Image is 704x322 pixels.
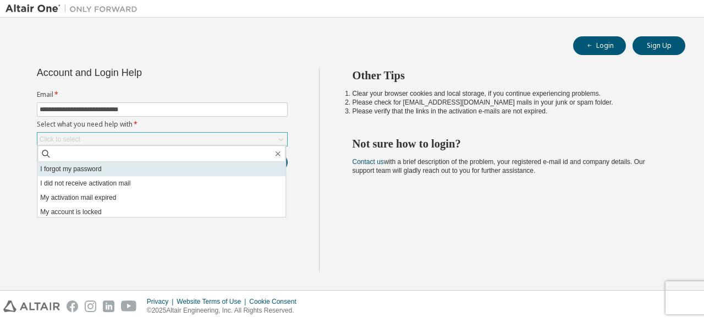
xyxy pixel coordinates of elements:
[121,301,137,312] img: youtube.svg
[632,36,685,55] button: Sign Up
[353,68,666,83] h2: Other Tips
[353,98,666,107] li: Please check for [EMAIL_ADDRESS][DOMAIN_NAME] mails in your junk or spam folder.
[103,301,114,312] img: linkedin.svg
[147,306,303,315] p: © 2025 Altair Engineering, Inc. All Rights Reserved.
[37,120,288,129] label: Select what you need help with
[353,107,666,116] li: Please verify that the links in the activation e-mails are not expired.
[67,301,78,312] img: facebook.svg
[37,90,288,99] label: Email
[353,137,666,151] h2: Not sure how to login?
[573,36,626,55] button: Login
[249,297,302,306] div: Cookie Consent
[40,135,80,144] div: Click to select
[3,301,60,312] img: altair_logo.svg
[147,297,177,306] div: Privacy
[85,301,96,312] img: instagram.svg
[353,158,384,166] a: Contact us
[5,3,143,14] img: Altair One
[177,297,249,306] div: Website Terms of Use
[37,68,238,77] div: Account and Login Help
[37,162,285,176] li: I forgot my password
[353,158,645,174] span: with a brief description of the problem, your registered e-mail id and company details. Our suppo...
[353,89,666,98] li: Clear your browser cookies and local storage, if you continue experiencing problems.
[37,133,287,146] div: Click to select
